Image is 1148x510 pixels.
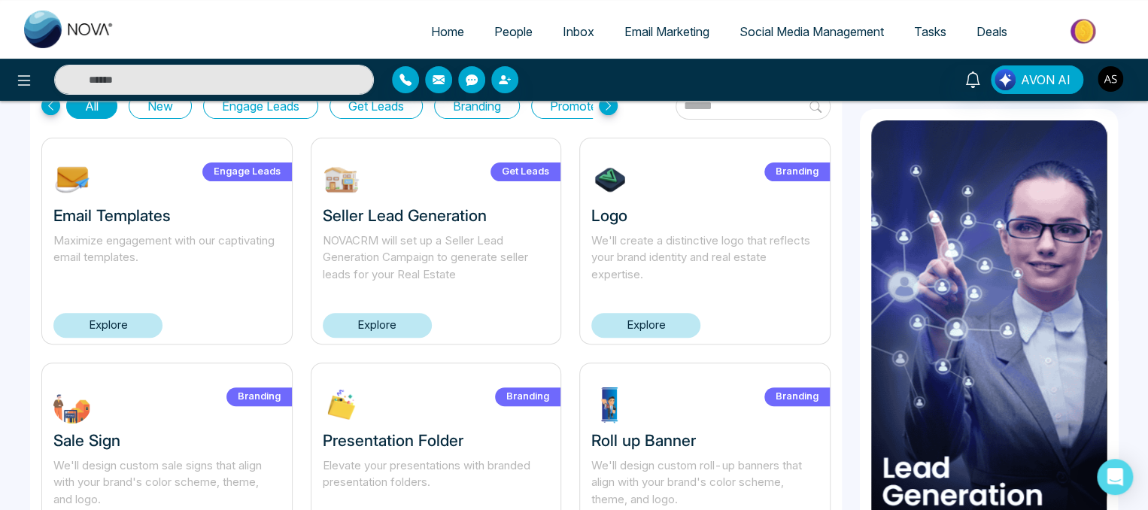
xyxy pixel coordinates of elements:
img: Lead Flow [995,69,1016,90]
button: AVON AI [991,65,1083,94]
div: Open Intercom Messenger [1097,459,1133,495]
img: FWbuT1732304245.jpg [53,386,91,423]
p: NOVACRM will set up a Seller Lead Generation Campaign to generate seller leads for your Real Estate [323,232,550,284]
img: Market-place.gif [1030,14,1139,48]
button: Branding [434,93,520,119]
a: Home [416,17,479,46]
img: Nova CRM Logo [24,11,114,48]
label: Branding [764,162,830,181]
button: Promote Listings [531,93,660,119]
img: W9EOY1739212645.jpg [323,161,360,199]
a: Explore [323,313,432,338]
img: 7tHiu1732304639.jpg [591,161,629,199]
a: Explore [591,313,700,338]
img: User Avatar [1098,66,1123,92]
span: Social Media Management [740,24,884,39]
a: Social Media Management [724,17,899,46]
p: Maximize engagement with our captivating email templates. [53,232,281,284]
a: Explore [53,313,162,338]
button: Engage Leads [203,93,318,119]
span: Deals [976,24,1007,39]
label: Branding [226,387,292,406]
img: ptdrg1732303548.jpg [591,386,629,423]
a: Inbox [548,17,609,46]
span: Email Marketing [624,24,709,39]
label: Engage Leads [202,162,292,181]
p: We'll design custom roll-up banners that align with your brand's color scheme, theme, and logo. [591,457,818,508]
button: All [66,93,117,119]
a: People [479,17,548,46]
label: Branding [495,387,560,406]
a: Email Marketing [609,17,724,46]
h3: Seller Lead Generation [323,206,550,225]
span: AVON AI [1021,71,1071,89]
h3: Roll up Banner [591,431,818,450]
span: People [494,24,533,39]
a: Deals [961,17,1022,46]
span: Inbox [563,24,594,39]
a: Tasks [899,17,961,46]
h3: Presentation Folder [323,431,550,450]
span: Tasks [914,24,946,39]
p: Elevate your presentations with branded presentation folders. [323,457,550,508]
p: We'll design custom sale signs that align with your brand's color scheme, theme, and logo. [53,457,281,508]
span: Home [431,24,464,39]
h3: Logo [591,206,818,225]
button: New [129,93,192,119]
img: NOmgJ1742393483.jpg [53,161,91,199]
h3: Email Templates [53,206,281,225]
label: Branding [764,387,830,406]
h3: Sale Sign [53,431,281,450]
button: Get Leads [330,93,423,119]
img: XLP2c1732303713.jpg [323,386,360,423]
p: We'll create a distinctive logo that reflects your brand identity and real estate expertise. [591,232,818,284]
label: Get Leads [490,162,560,181]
